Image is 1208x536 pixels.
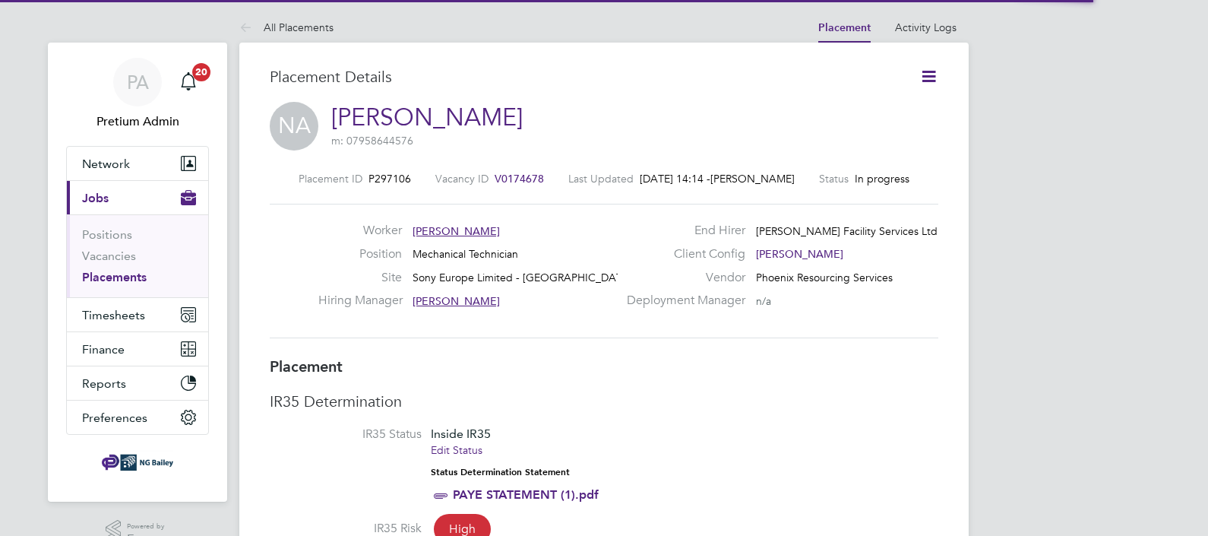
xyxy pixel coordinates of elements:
[66,113,209,131] span: Pretium Admin
[67,181,208,214] button: Jobs
[431,427,491,441] span: Inside IR35
[82,270,147,284] a: Placements
[435,172,489,186] label: Vacancy ID
[331,134,413,147] span: m: 07958644576
[173,58,204,106] a: 20
[895,21,957,34] a: Activity Logs
[299,172,362,186] label: Placement ID
[618,293,745,309] label: Deployment Manager
[568,172,634,186] label: Last Updated
[82,227,132,242] a: Positions
[618,270,745,286] label: Vendor
[413,224,500,238] span: [PERSON_NAME]
[495,172,544,186] span: V0174678
[67,332,208,366] button: Finance
[318,270,402,286] label: Site
[855,172,909,186] span: In progress
[82,376,126,391] span: Reports
[67,147,208,180] button: Network
[82,308,145,322] span: Timesheets
[318,223,402,239] label: Worker
[431,443,482,457] a: Edit Status
[331,103,523,132] a: [PERSON_NAME]
[819,172,849,186] label: Status
[48,43,227,502] nav: Main navigation
[756,294,771,308] span: n/a
[82,157,130,171] span: Network
[413,247,518,261] span: Mechanical Technician
[67,214,208,297] div: Jobs
[66,58,209,131] a: PAPretium Admin
[67,298,208,331] button: Timesheets
[756,271,893,284] span: Phoenix Resourcing Services
[756,224,938,238] span: [PERSON_NAME] Facility Services Ltd
[270,427,422,442] label: IR35 Status
[453,487,599,502] a: PAYE STATEMENT (1).pdf
[82,191,109,205] span: Jobs
[270,67,897,87] h3: Placement Details
[710,172,795,186] span: [PERSON_NAME]
[127,72,149,92] span: PA
[82,249,136,263] a: Vacancies
[66,450,209,474] a: Go to home page
[270,357,343,376] b: Placement
[431,467,570,477] strong: Status Determination Statement
[239,21,334,34] a: All Placements
[413,294,500,308] span: [PERSON_NAME]
[368,172,411,186] span: P297106
[413,271,632,284] span: Sony Europe Limited - [GEOGRAPHIC_DATA]
[67,366,208,400] button: Reports
[318,246,402,262] label: Position
[127,520,169,533] span: Powered by
[618,223,745,239] label: End Hirer
[756,247,843,261] span: [PERSON_NAME]
[82,411,147,425] span: Preferences
[102,450,173,474] img: ngbailey-logo-retina.png
[270,102,318,151] span: NA
[818,21,871,34] a: Placement
[318,293,402,309] label: Hiring Manager
[67,401,208,434] button: Preferences
[270,392,938,411] h3: IR35 Determination
[192,63,210,81] span: 20
[618,246,745,262] label: Client Config
[82,342,125,357] span: Finance
[640,172,710,186] span: [DATE] 14:14 -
